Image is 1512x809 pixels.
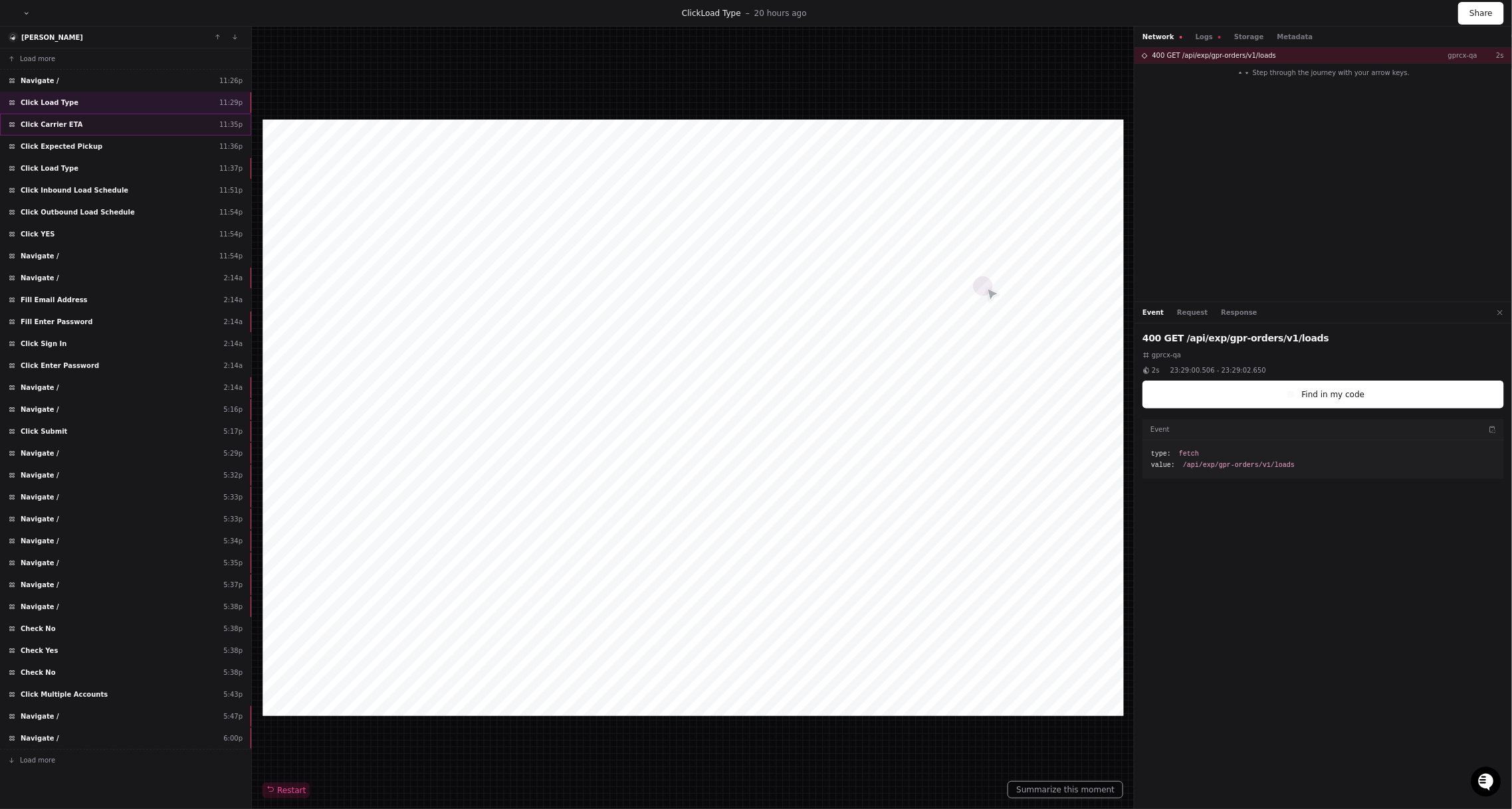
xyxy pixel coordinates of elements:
[21,602,59,612] span: Navigate /
[223,646,243,656] div: 5:38p
[223,624,243,634] div: 5:38p
[21,711,59,721] span: Navigate /
[21,558,59,568] span: Navigate /
[45,112,168,122] div: We're available if you need us!
[224,361,243,371] div: 2:14a
[45,98,218,112] div: Start new chat
[682,9,701,18] span: Click
[1302,389,1365,400] span: Find in my code
[263,782,310,798] button: Restart
[21,624,56,634] span: Check No
[20,755,55,765] span: Load more
[132,207,161,217] span: Pylon
[223,470,243,480] div: 5:32p
[223,404,243,414] div: 5:16p
[21,448,59,458] span: Navigate /
[1469,765,1505,801] iframe: Open customer support
[9,33,18,42] img: 14.svg
[219,251,243,261] div: 11:54p
[219,120,243,130] div: 11:35p
[206,141,242,157] button: See all
[21,404,59,414] span: Navigate /
[223,426,243,436] div: 5:17p
[21,383,59,393] span: Navigate /
[21,185,128,195] span: Click Inbound Load Schedule
[21,273,59,283] span: Navigate /
[21,536,59,546] span: Navigate /
[223,448,243,458] div: 5:29p
[13,52,242,74] div: Welcome
[219,76,243,86] div: 11:26p
[223,514,243,524] div: 5:33p
[21,514,59,524] span: Navigate /
[21,163,78,173] span: Click Load Type
[224,339,243,349] div: 2:14a
[226,102,242,118] button: Start new chat
[224,317,243,327] div: 2:14a
[219,229,243,239] div: 11:54p
[21,646,58,656] span: Check Yes
[754,8,807,19] p: 20 hours ago
[13,144,89,155] div: Past conversations
[21,733,59,743] span: Navigate /
[1179,449,1199,459] span: fetch
[223,711,243,721] div: 5:47p
[1142,32,1182,42] button: Network
[1142,381,1504,408] button: Find in my code
[1277,32,1313,42] button: Metadata
[1222,308,1257,317] button: Response
[224,273,243,283] div: 2:14a
[21,76,59,86] span: Navigate /
[21,295,88,305] span: Fill Email Address
[1142,308,1164,317] button: Event
[223,602,243,612] div: 5:38p
[123,177,128,188] span: •
[1440,50,1477,60] p: gprcx-qa
[21,207,135,217] span: Click Outbound Load Schedule
[1458,2,1504,25] button: Share
[21,98,78,108] span: Click Load Type
[21,339,66,349] span: Click Sign In
[701,9,741,18] span: Load Type
[219,141,243,151] div: 11:36p
[1151,449,1171,459] span: type:
[1142,331,1504,345] h2: 400 GET /api/exp/gpr-orders/v1/loads
[1152,365,1160,375] span: 2s
[223,536,243,546] div: 5:34p
[21,120,82,130] span: Click Carrier ETA
[13,165,35,186] img: Mr Abhinav Kumar
[21,251,59,261] span: Navigate /
[1008,781,1123,798] button: Summarize this moment
[130,177,158,188] span: [DATE]
[21,34,83,41] a: [PERSON_NAME]
[1183,460,1295,470] span: /api/exp/gpr-orders/v1/loads
[21,317,92,327] span: Fill Enter Password
[267,785,306,796] span: Restart
[219,98,243,108] div: 11:29p
[1152,350,1181,360] span: gprcx-qa
[21,141,102,151] span: Click Expected Pickup
[219,207,243,217] div: 11:54p
[1196,32,1221,42] button: Logs
[223,689,243,699] div: 5:43p
[223,580,243,590] div: 5:37p
[223,733,243,743] div: 6:00p
[219,185,243,195] div: 11:51p
[223,492,243,502] div: 5:33p
[21,426,67,436] span: Click Submit
[13,98,37,122] img: 1736555170064-99ba0984-63c1-480f-8ee9-699278ef63ed
[224,383,243,393] div: 2:14a
[1170,365,1266,375] span: 23:29:00.506 - 23:29:02.650
[20,54,55,64] span: Load more
[223,668,243,677] div: 5:38p
[41,177,120,188] span: Mr [PERSON_NAME]
[223,558,243,568] div: 5:35p
[21,668,56,677] span: Check No
[1253,68,1410,78] span: Step through the journey with your arrow keys.
[219,163,243,173] div: 11:37p
[224,295,243,305] div: 2:14a
[21,470,59,480] span: Navigate /
[1177,308,1208,317] button: Request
